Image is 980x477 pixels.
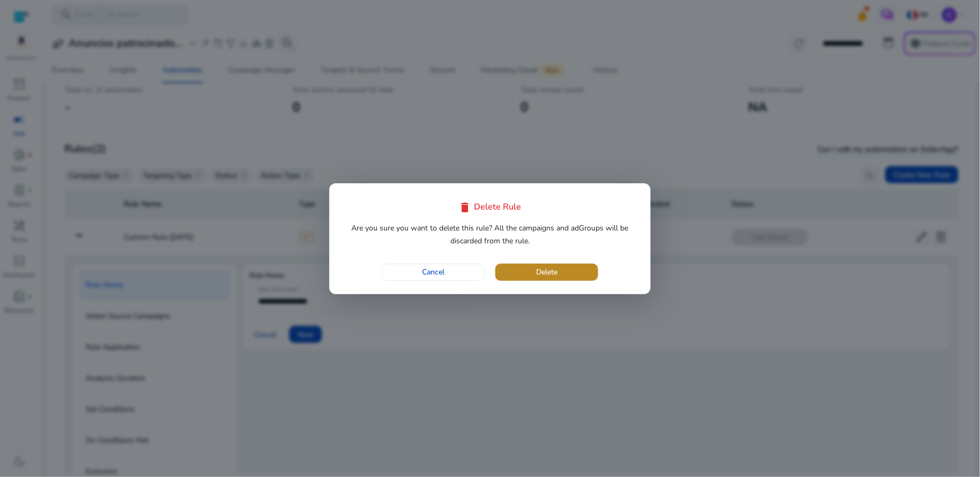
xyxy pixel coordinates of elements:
[343,222,637,248] p: Are you sure you want to delete this rule? All the campaigns and adGroups will be discarded from ...
[343,201,637,214] div: Delete Rule
[459,201,472,214] span: delete
[495,264,598,281] button: Delete
[382,264,485,281] button: Cancel
[536,266,557,278] span: Delete
[422,266,444,278] span: Cancel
